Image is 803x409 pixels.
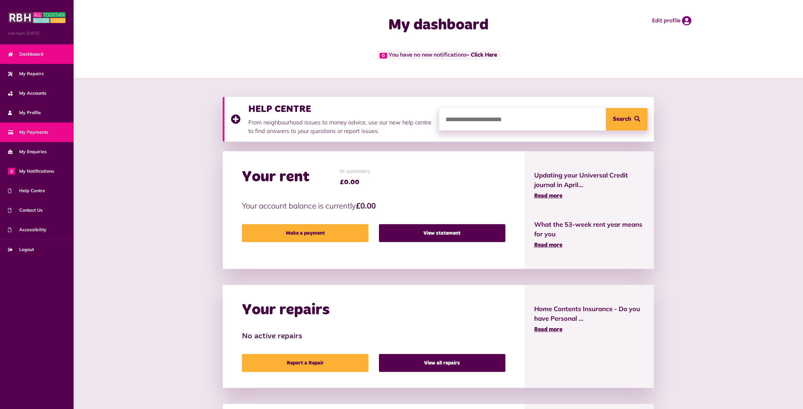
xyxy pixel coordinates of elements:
[8,90,46,97] span: My Accounts
[8,129,48,136] span: My Payments
[8,51,44,58] span: Dashboard
[310,16,566,35] h1: My dashboard
[248,118,433,135] p: From neighbourhood issues to money advice, use our new help centre to find answers to your questi...
[8,207,43,214] span: Contact Us
[356,201,376,210] strong: £0.00
[652,16,691,26] a: Edit profile
[534,220,644,239] span: What the 53-week rent year means for you
[248,103,433,115] h3: HELP CENTRE
[8,168,54,175] span: My Notifications
[379,354,505,372] a: View all repairs
[8,226,46,233] span: Accessibility
[340,177,370,187] span: £0.00
[534,193,562,199] span: Read more
[8,168,15,175] span: 0
[534,304,644,334] a: Home Contents Insurance - Do you have Personal ... Read more
[340,167,370,176] span: In summary
[534,170,644,201] a: Updating your Universal Credit journal in April... Read more
[242,332,505,341] h3: No active repairs
[606,108,647,130] button: Search
[534,170,644,190] span: Updating your Universal Credit journal in April...
[613,108,631,130] span: Search
[467,52,497,58] a: - Click Here
[8,148,47,155] span: My Enquiries
[8,187,45,194] span: Help Centre
[379,224,505,242] a: View statement
[242,168,309,186] h2: Your rent
[8,246,34,253] span: Logout
[242,301,330,319] h2: Your repairs
[8,109,41,116] span: My Profile
[534,220,644,250] a: What the 53-week rent year means for you Read more
[242,224,368,242] a: Make a payment
[242,200,505,211] p: Your account balance is currently
[242,354,368,372] a: Report a Repair
[380,53,387,59] span: 0
[8,11,66,24] img: MyRBH
[534,304,644,323] span: Home Contents Insurance - Do you have Personal ...
[8,30,66,36] span: Last login: [DATE]
[534,327,562,333] span: Read more
[377,51,500,60] span: You have no new notifications
[534,242,562,248] span: Read more
[8,70,44,77] span: My Repairs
